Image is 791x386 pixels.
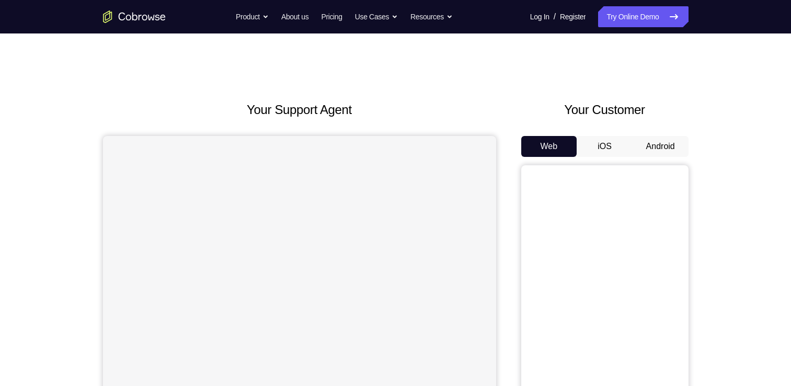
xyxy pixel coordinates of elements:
[281,6,308,27] a: About us
[103,100,496,119] h2: Your Support Agent
[236,6,269,27] button: Product
[577,136,633,157] button: iOS
[598,6,688,27] a: Try Online Demo
[521,100,689,119] h2: Your Customer
[554,10,556,23] span: /
[530,6,549,27] a: Log In
[633,136,689,157] button: Android
[521,136,577,157] button: Web
[321,6,342,27] a: Pricing
[103,10,166,23] a: Go to the home page
[560,6,586,27] a: Register
[355,6,398,27] button: Use Cases
[410,6,453,27] button: Resources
